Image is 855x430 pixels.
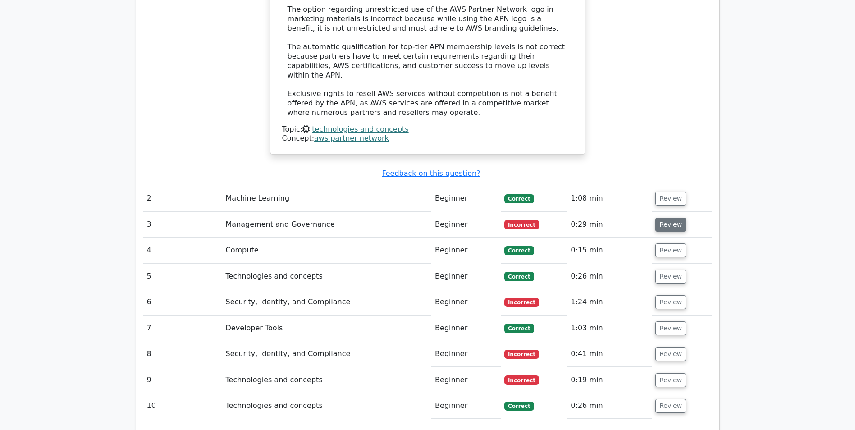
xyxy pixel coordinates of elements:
[431,367,501,393] td: Beginner
[222,289,432,315] td: Security, Identity, and Compliance
[567,367,652,393] td: 0:19 min.
[504,402,534,411] span: Correct
[282,125,573,134] div: Topic:
[567,186,652,211] td: 1:08 min.
[431,186,501,211] td: Beginner
[504,272,534,281] span: Correct
[222,264,432,289] td: Technologies and concepts
[655,243,686,257] button: Review
[655,270,686,284] button: Review
[431,341,501,367] td: Beginner
[222,238,432,263] td: Compute
[655,321,686,335] button: Review
[431,316,501,341] td: Beginner
[504,375,539,384] span: Incorrect
[567,393,652,419] td: 0:26 min.
[567,264,652,289] td: 0:26 min.
[655,295,686,309] button: Review
[143,186,222,211] td: 2
[567,316,652,341] td: 1:03 min.
[567,238,652,263] td: 0:15 min.
[655,218,686,232] button: Review
[314,134,389,142] a: aws partner network
[143,367,222,393] td: 9
[143,393,222,419] td: 10
[222,212,432,238] td: Management and Governance
[567,341,652,367] td: 0:41 min.
[567,289,652,315] td: 1:24 min.
[143,341,222,367] td: 8
[431,289,501,315] td: Beginner
[143,212,222,238] td: 3
[504,324,534,333] span: Correct
[222,367,432,393] td: Technologies and concepts
[312,125,408,133] a: technologies and concepts
[222,341,432,367] td: Security, Identity, and Compliance
[431,238,501,263] td: Beginner
[143,264,222,289] td: 5
[655,192,686,206] button: Review
[282,134,573,143] div: Concept:
[143,316,222,341] td: 7
[567,212,652,238] td: 0:29 min.
[222,393,432,419] td: Technologies and concepts
[655,399,686,413] button: Review
[431,264,501,289] td: Beginner
[655,373,686,387] button: Review
[504,350,539,359] span: Incorrect
[655,347,686,361] button: Review
[382,169,480,178] a: Feedback on this question?
[222,316,432,341] td: Developer Tools
[504,220,539,229] span: Incorrect
[222,186,432,211] td: Machine Learning
[504,246,534,255] span: Correct
[431,212,501,238] td: Beginner
[143,238,222,263] td: 4
[143,289,222,315] td: 6
[504,298,539,307] span: Incorrect
[431,393,501,419] td: Beginner
[504,194,534,203] span: Correct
